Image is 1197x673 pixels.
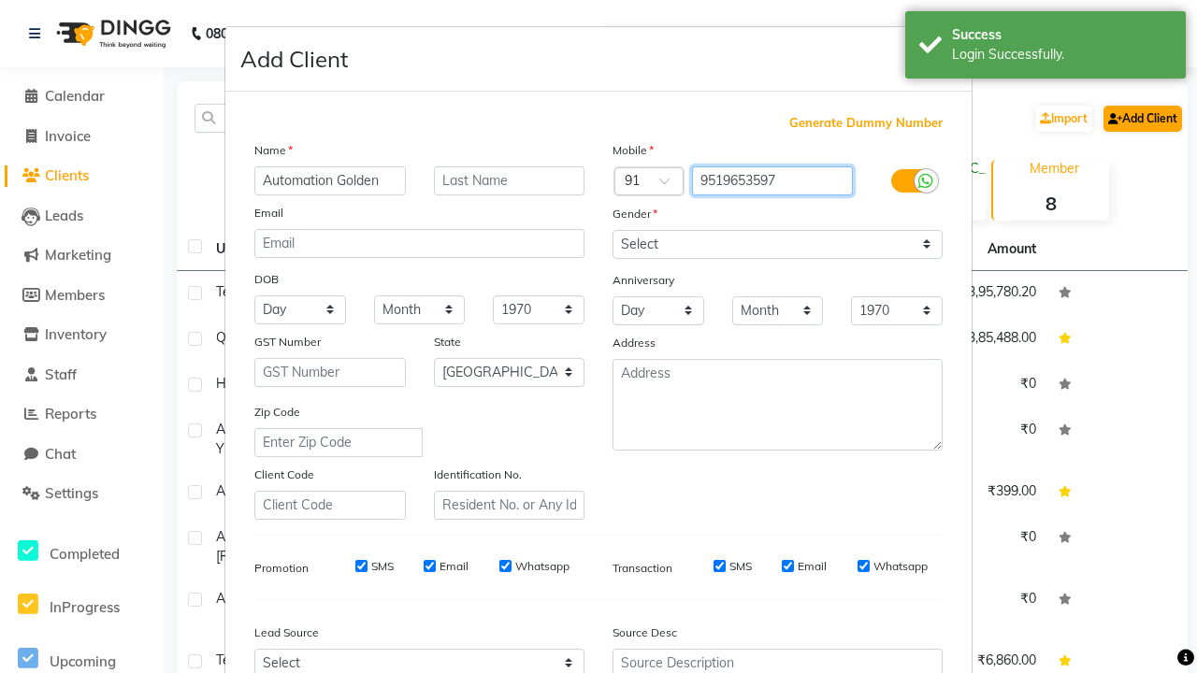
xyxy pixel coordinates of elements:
label: Identification No. [434,466,522,483]
label: Anniversary [613,272,674,289]
input: Mobile [692,166,854,195]
label: Address [613,335,656,351]
input: Email [254,229,584,258]
label: Mobile [613,142,654,159]
h4: Add Client [240,42,348,76]
label: Transaction [613,560,672,577]
label: GST Number [254,334,321,351]
label: Whatsapp [515,558,570,575]
input: GST Number [254,358,406,387]
label: Promotion [254,560,309,577]
label: Gender [613,206,657,222]
label: Client Code [254,466,314,483]
input: Enter Zip Code [254,428,423,457]
label: SMS [729,558,752,575]
input: Last Name [434,166,585,195]
label: DOB [254,271,279,288]
div: Success [952,25,1172,45]
label: Whatsapp [873,558,928,575]
label: SMS [371,558,394,575]
input: First Name [254,166,406,195]
input: Resident No. or Any Id [434,491,585,520]
label: State [434,334,461,351]
label: Email [440,558,469,575]
div: Login Successfully. [952,45,1172,64]
input: Client Code [254,491,406,520]
span: Generate Dummy Number [789,114,943,133]
label: Name [254,142,293,159]
label: Lead Source [254,624,319,641]
label: Email [798,558,827,575]
label: Zip Code [254,404,300,421]
label: Email [254,205,283,222]
label: Source Desc [613,624,677,641]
